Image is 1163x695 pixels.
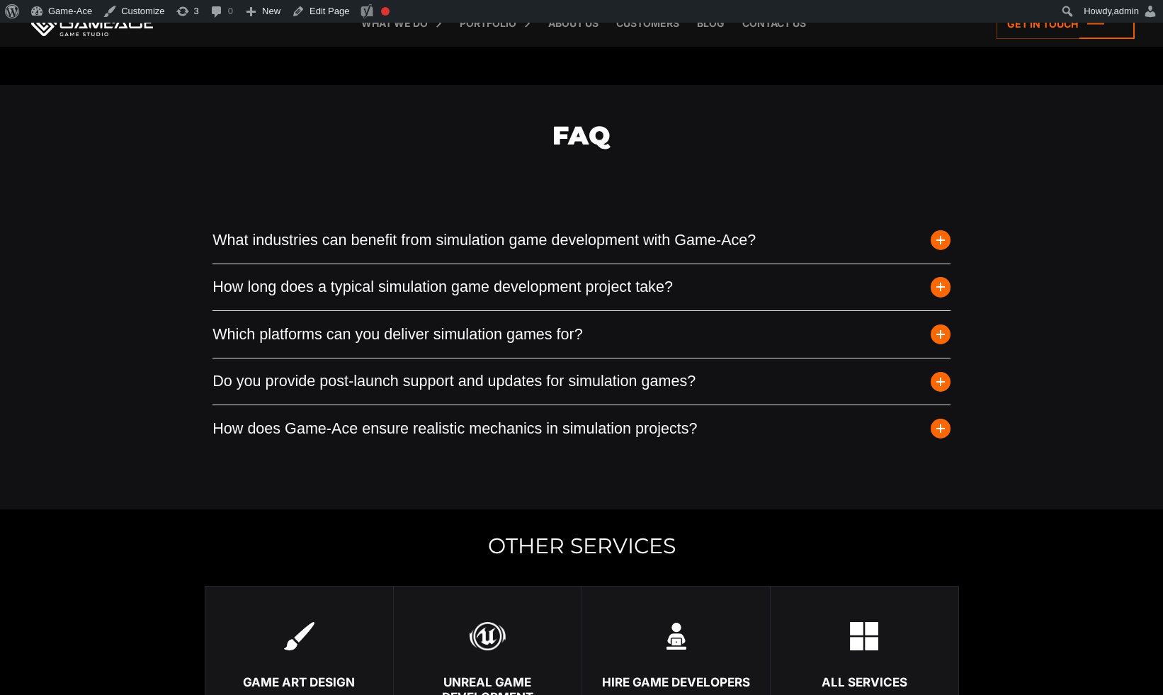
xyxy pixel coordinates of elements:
[771,675,958,689] div: All services
[850,622,878,650] img: Game development services
[205,534,959,558] h2: Other Services
[212,405,951,452] button: How does Game-Ace ensure realistic mechanics in simulation projects?
[470,622,506,650] img: wwd unreal
[212,311,951,358] button: Which platforms can you deliver simulation games for?
[1114,6,1139,16] span: admin
[662,622,691,650] img: Developers logo footer
[284,622,314,650] img: Game Art Ctreation
[381,7,390,16] div: Focus keyphrase not set
[212,217,951,264] button: What industries can benefit from simulation game development with Game-Ace?
[205,675,393,689] div: Game Art Design
[212,358,951,405] button: Do you provide post-launch support and updates for simulation games?
[212,264,951,311] button: How long does a typical simulation game development project take?
[212,85,951,222] h2: FAQ
[582,675,770,689] div: Hire Game Developers
[997,9,1135,39] a: Get in touch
